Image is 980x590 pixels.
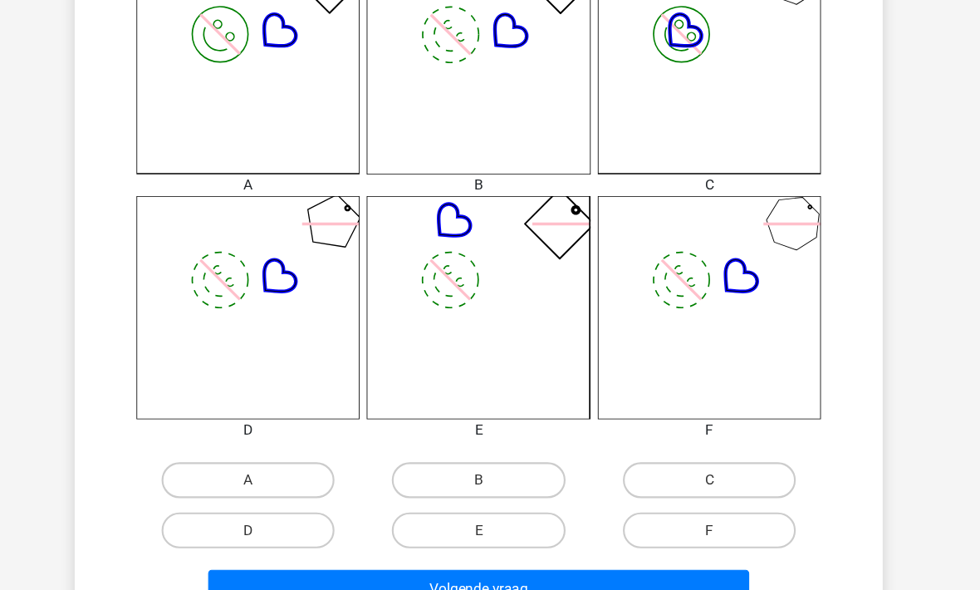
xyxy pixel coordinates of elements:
[196,475,356,509] label: D
[374,162,605,182] div: B
[588,162,820,182] div: C
[624,475,784,509] label: F
[409,429,570,462] label: B
[409,475,570,509] label: E
[196,429,356,462] label: A
[239,529,742,563] button: Volgende vraag
[160,389,392,409] div: D
[624,429,784,462] label: C
[160,162,392,182] div: A
[588,389,820,409] div: F
[374,389,605,409] div: E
